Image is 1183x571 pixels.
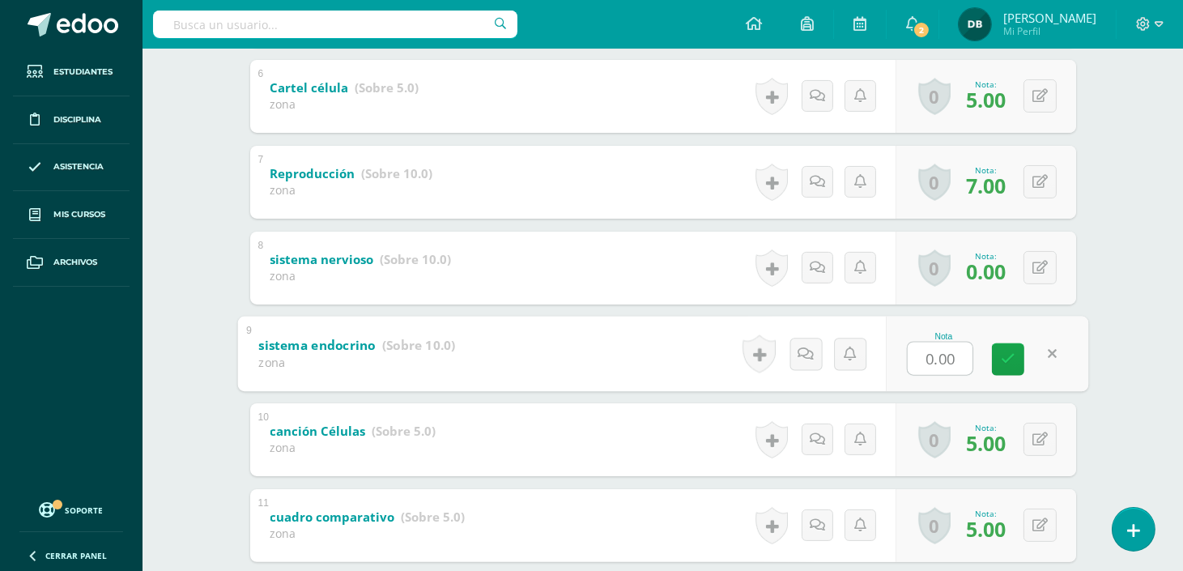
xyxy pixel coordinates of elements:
[53,66,113,79] span: Estudiantes
[966,258,1006,285] span: 0.00
[966,172,1006,199] span: 7.00
[53,208,105,221] span: Mis cursos
[1003,24,1096,38] span: Mi Perfil
[270,79,349,96] b: Cartel célula
[918,421,951,458] a: 0
[270,440,436,455] div: zona
[13,96,130,144] a: Disciplina
[966,515,1006,543] span: 5.00
[966,164,1006,176] div: Nota:
[270,419,436,445] a: canción Células (Sobre 5.0)
[907,332,981,341] div: Nota
[918,249,951,287] a: 0
[966,86,1006,113] span: 5.00
[53,256,97,269] span: Archivos
[66,505,104,516] span: Soporte
[270,165,355,181] b: Reproducción
[270,526,465,541] div: zona
[918,507,951,544] a: 0
[270,268,452,283] div: zona
[270,423,366,439] b: canción Células
[13,239,130,287] a: Archivos
[258,354,455,370] div: zona
[19,498,123,520] a: Soporte
[402,509,466,525] strong: (Sobre 5.0)
[53,160,104,173] span: Asistencia
[270,161,433,187] a: Reproducción (Sobre 10.0)
[45,550,107,561] span: Cerrar panel
[918,78,951,115] a: 0
[13,144,130,192] a: Asistencia
[381,336,455,353] strong: (Sobre 10.0)
[270,251,374,267] b: sistema nervioso
[355,79,419,96] strong: (Sobre 5.0)
[966,250,1006,262] div: Nota:
[908,342,972,374] input: 0-10.0
[53,113,101,126] span: Disciplina
[966,508,1006,519] div: Nota:
[966,422,1006,433] div: Nota:
[153,11,517,38] input: Busca un usuario...
[270,182,433,198] div: zona
[258,336,375,353] b: sistema endocrino
[381,251,452,267] strong: (Sobre 10.0)
[966,79,1006,90] div: Nota:
[959,8,991,40] img: 6d5ad99c5053a67dda1ca5e57dc7edce.png
[913,21,930,39] span: 2
[362,165,433,181] strong: (Sobre 10.0)
[270,505,466,531] a: cuadro comparativo (Sobre 5.0)
[270,96,419,112] div: zona
[1003,10,1096,26] span: [PERSON_NAME]
[270,509,395,525] b: cuadro comparativo
[270,247,452,273] a: sistema nervioso (Sobre 10.0)
[13,49,130,96] a: Estudiantes
[372,423,436,439] strong: (Sobre 5.0)
[13,191,130,239] a: Mis cursos
[258,332,455,358] a: sistema endocrino (Sobre 10.0)
[966,429,1006,457] span: 5.00
[918,164,951,201] a: 0
[270,75,419,101] a: Cartel célula (Sobre 5.0)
